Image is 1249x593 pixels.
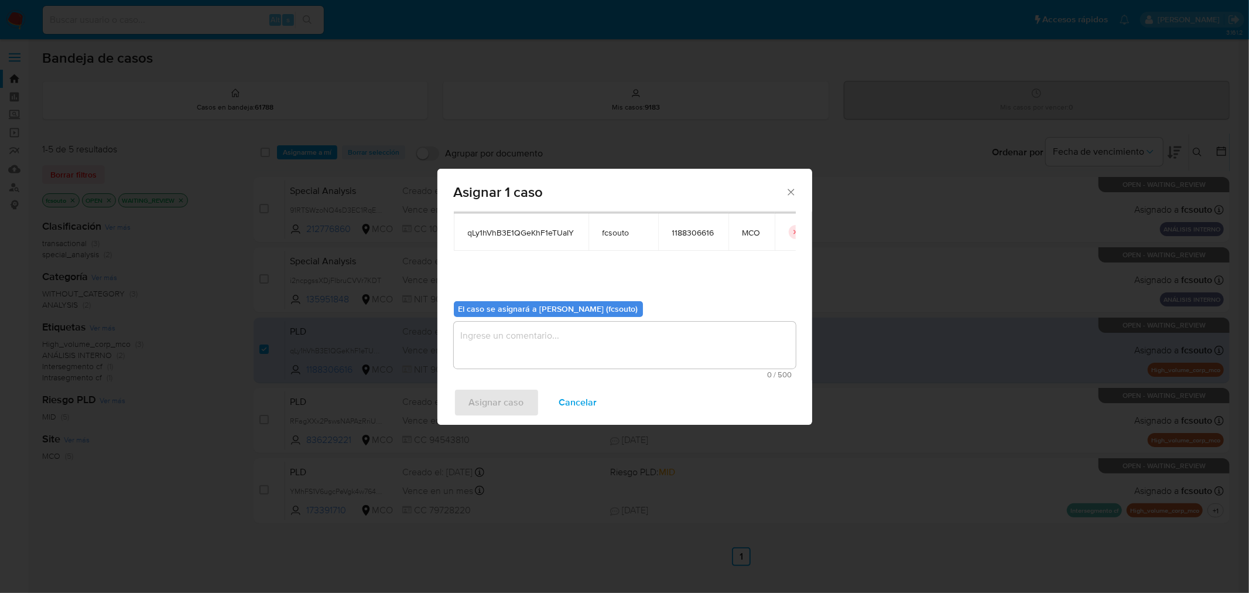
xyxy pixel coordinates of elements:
span: Cancelar [559,390,597,415]
button: Cerrar ventana [785,186,796,197]
span: MCO [742,227,761,238]
button: icon-button [789,225,803,239]
span: 1188306616 [672,227,714,238]
span: fcsouto [603,227,644,238]
div: assign-modal [437,169,812,425]
b: El caso se asignará a [PERSON_NAME] (fcsouto) [458,303,638,315]
button: Cancelar [544,388,612,417]
span: Asignar 1 caso [454,185,786,199]
span: qLy1hVhB3E1QGeKhF1eTUaIY [468,227,574,238]
span: Máximo 500 caracteres [457,371,792,379]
